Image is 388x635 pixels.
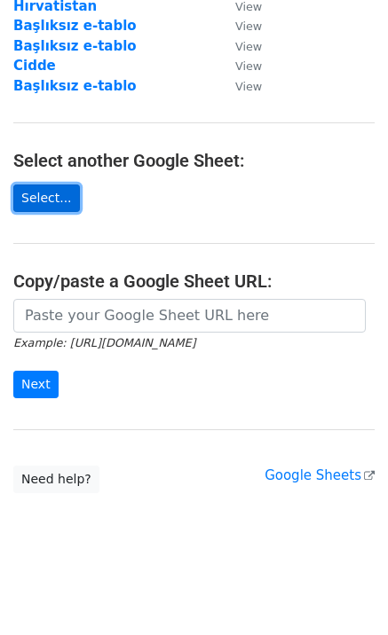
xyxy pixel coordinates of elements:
a: Google Sheets [265,467,375,483]
div: Sohbet Aracı [299,550,388,635]
a: Select... [13,184,80,212]
a: View [218,78,262,94]
small: View [235,80,262,93]
a: Başlıksız e-tablo [13,78,137,94]
a: Başlıksız e-tablo [13,38,137,54]
h4: Copy/paste a Google Sheet URL: [13,270,375,292]
small: Example: [URL][DOMAIN_NAME] [13,336,195,349]
h4: Select another Google Sheet: [13,150,375,171]
input: Paste your Google Sheet URL here [13,299,366,333]
a: View [218,38,262,54]
a: Başlıksız e-tablo [13,18,137,34]
a: Cidde [13,58,56,74]
small: View [235,20,262,33]
small: View [235,40,262,53]
iframe: Chat Widget [299,550,388,635]
input: Next [13,371,59,398]
a: Need help? [13,466,99,493]
small: View [235,59,262,73]
a: View [218,58,262,74]
a: View [218,18,262,34]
